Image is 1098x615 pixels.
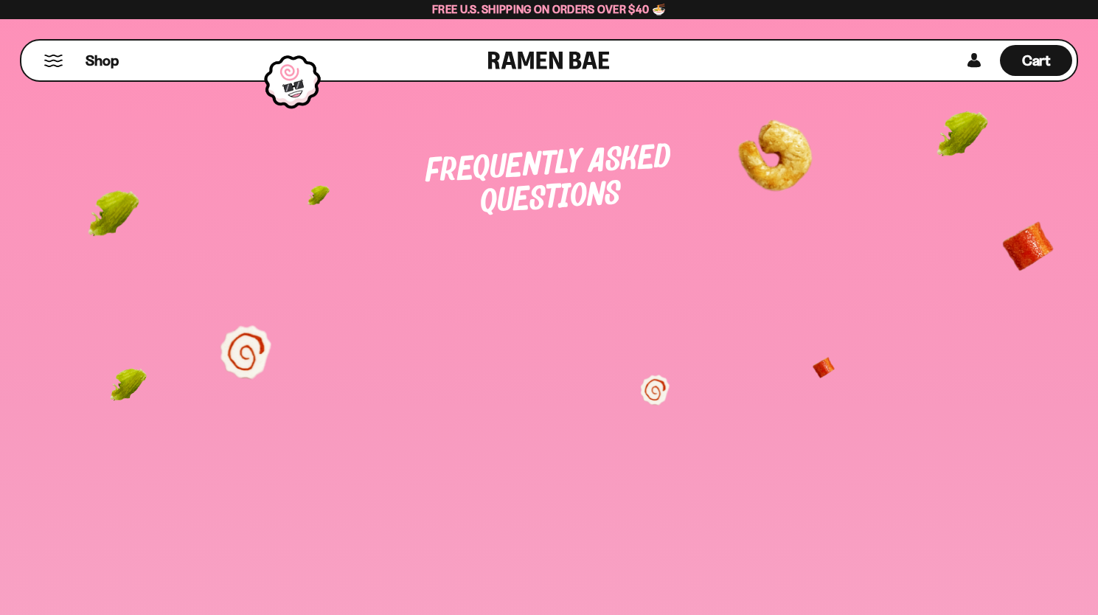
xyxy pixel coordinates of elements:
span: Shop [86,51,119,71]
a: Shop [86,45,119,76]
span: Cart [1022,52,1051,69]
a: Cart [1000,41,1072,80]
span: Free U.S. Shipping on Orders over $40 🍜 [432,2,666,16]
button: Mobile Menu Trigger [44,55,63,67]
span: Frequently Asked Questions [424,141,672,219]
